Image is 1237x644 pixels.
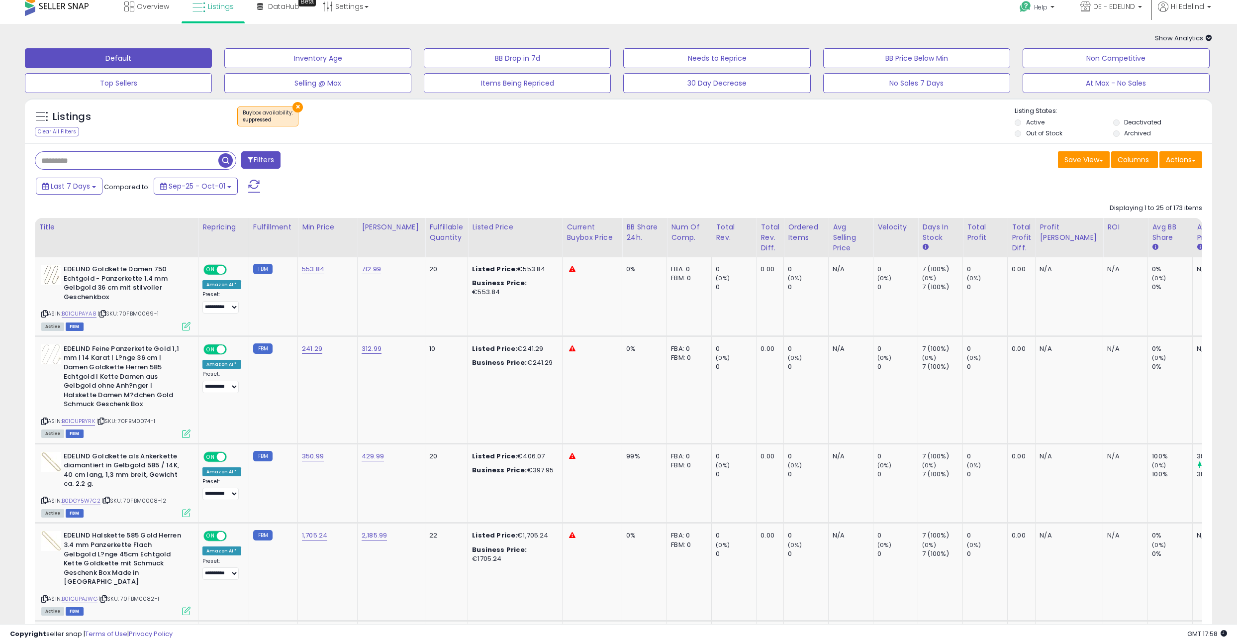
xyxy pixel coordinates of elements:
small: FBM [253,343,273,354]
b: Business Price: [472,278,527,288]
div: Preset: [202,478,241,501]
div: BB Share 24h. [626,222,663,243]
small: (0%) [922,541,936,549]
small: (0%) [967,461,981,469]
b: Listed Price: [472,344,517,353]
div: €397.95 [472,466,555,475]
a: B0DGY5W7C2 [62,497,100,505]
div: Ordered Items [788,222,824,243]
b: EDELIND Feine Panzerkette Gold 1,1 mm | 14 Karat | L?nge 36 cm | Damen Goldkette Herren 585 Echtg... [64,344,185,412]
small: (0%) [967,541,981,549]
div: 0 [788,470,828,479]
h5: Listings [53,110,91,124]
b: Business Price: [472,465,527,475]
div: 0 [967,344,1007,353]
span: All listings currently available for purchase on Amazon [41,429,64,438]
div: 0% [626,265,659,274]
div: €241.29 [472,344,555,353]
div: 7 (100%) [922,283,962,292]
small: (0%) [922,274,936,282]
div: 0% [1152,265,1192,274]
div: N/A [1040,452,1095,461]
span: FBM [66,607,84,616]
div: 388.28 [1197,470,1237,479]
div: 388.99 [1197,452,1237,461]
div: suppressed [243,116,293,123]
b: Listed Price: [472,531,517,540]
a: 712.99 [362,264,381,274]
button: Selling @ Max [224,73,411,93]
span: Compared to: [104,182,150,192]
span: OFF [225,452,241,461]
i: Get Help [1019,0,1032,13]
a: Privacy Policy [129,629,173,639]
div: 7 (100%) [922,531,962,540]
div: 0 [716,470,756,479]
div: N/A [1197,265,1230,274]
div: 0 [716,344,756,353]
div: 7 (100%) [922,452,962,461]
span: FBM [66,509,84,518]
span: Last 7 Days [51,181,90,191]
small: Days In Stock. [922,243,928,252]
div: €1,705.24 [472,531,555,540]
span: | SKU: 70FBM0008-12 [102,497,166,505]
div: 99% [626,452,659,461]
a: 1,705.24 [302,531,327,540]
small: (0%) [922,461,936,469]
div: 0.00 [1012,344,1028,353]
div: Amazon AI * [202,280,241,289]
div: 22 [429,531,460,540]
div: Total Rev. [716,222,752,243]
div: Current Buybox Price [567,222,618,243]
div: Preset: [202,371,241,393]
div: 0 [877,344,918,353]
div: 0 [716,549,756,558]
div: N/A [1040,344,1095,353]
span: Show Analytics [1155,33,1212,43]
div: 0 [788,283,828,292]
span: DE - EDELIND [1093,1,1135,11]
div: 0 [716,283,756,292]
div: 0 [716,452,756,461]
div: 0 [967,452,1007,461]
small: (0%) [877,274,891,282]
div: FBM: 0 [671,274,704,283]
a: Hi Edelind [1158,1,1211,24]
div: Preset: [202,558,241,580]
button: Top Sellers [25,73,212,93]
a: B01CUPAYA8 [62,310,96,318]
div: 0.00 [761,344,776,353]
div: Amazon AI * [202,467,241,476]
b: Business Price: [472,358,527,367]
div: 0 [716,265,756,274]
small: (0%) [1152,354,1166,362]
small: (0%) [877,354,891,362]
div: €553.84 [472,279,555,297]
div: FBA: 0 [671,531,704,540]
div: ROI [1107,222,1143,232]
span: All listings currently available for purchase on Amazon [41,607,64,616]
img: 41uIJLW+vGL._SL40_.jpg [41,531,61,551]
div: 7 (100%) [922,265,962,274]
div: 0.00 [761,452,776,461]
div: N/A [1107,452,1140,461]
div: Clear All Filters [35,127,79,136]
span: | SKU: 70FBM0082-1 [99,595,159,603]
button: Default [25,48,212,68]
b: EDELIND Goldkette Damen 750 Echtgold - Panzerkette 1.4 mm Gelbgold 36 cm mit stilvoller Geschenkbox [64,265,185,304]
div: Repricing [202,222,245,232]
div: FBM: 0 [671,461,704,470]
small: (0%) [967,354,981,362]
small: (0%) [716,461,730,469]
a: 312.99 [362,344,381,354]
div: Displaying 1 to 25 of 173 items [1110,204,1202,213]
small: (0%) [788,274,802,282]
div: 0% [626,344,659,353]
small: Avg BB Share. [1152,243,1158,252]
div: €1705.24 [472,545,555,563]
b: EDELIND Halskette 585 Gold Herren 3.4 mm Panzerkette Flach Gelbgold L?nge 45cm Echtgold Kette Gol... [64,531,185,589]
span: Buybox availability : [243,109,293,124]
b: Listed Price: [472,451,517,461]
span: ON [204,266,217,274]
